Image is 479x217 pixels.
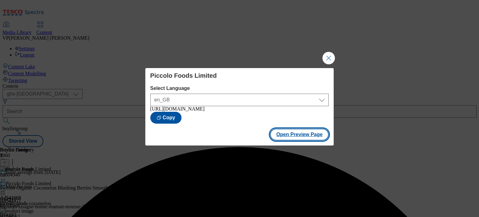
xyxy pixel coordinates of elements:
[150,72,329,79] h4: Piccolo Foods Limited
[322,52,335,64] button: Close Modal
[150,112,181,124] button: Copy
[270,129,329,141] button: Open Preview Page
[145,68,334,145] div: Modal
[150,86,329,91] label: Select Language
[150,106,329,112] div: [URL][DOMAIN_NAME]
